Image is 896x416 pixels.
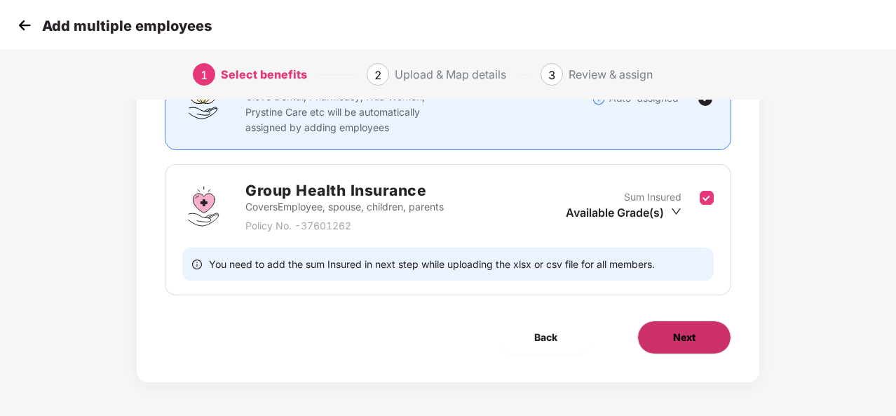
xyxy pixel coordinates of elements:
[209,257,655,271] span: You need to add the sum Insured in next step while uploading the xlsx or csv file for all members.
[245,89,453,135] p: Clove Dental, Pharmeasy, Nua Women, Prystine Care etc will be automatically assigned by adding em...
[192,257,202,271] span: info-circle
[221,63,307,86] div: Select benefits
[499,321,592,354] button: Back
[566,205,681,220] div: Available Grade(s)
[42,18,212,34] p: Add multiple employees
[14,15,35,36] img: svg+xml;base64,PHN2ZyB4bWxucz0iaHR0cDovL3d3dy53My5vcmcvMjAwMC9zdmciIHdpZHRoPSIzMCIgaGVpZ2h0PSIzMC...
[637,321,731,354] button: Next
[245,179,444,202] h2: Group Health Insurance
[395,63,506,86] div: Upload & Map details
[201,68,208,82] span: 1
[534,330,557,345] span: Back
[245,218,444,234] p: Policy No. - 37601262
[671,206,681,217] span: down
[624,189,681,205] p: Sum Insured
[182,185,224,227] img: svg+xml;base64,PHN2ZyBpZD0iR3JvdXBfSGVhbHRoX0luc3VyYW5jZSIgZGF0YS1uYW1lPSJHcm91cCBIZWFsdGggSW5zdX...
[569,63,653,86] div: Review & assign
[673,330,695,345] span: Next
[548,68,555,82] span: 3
[245,199,444,215] p: Covers Employee, spouse, children, parents
[374,68,381,82] span: 2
